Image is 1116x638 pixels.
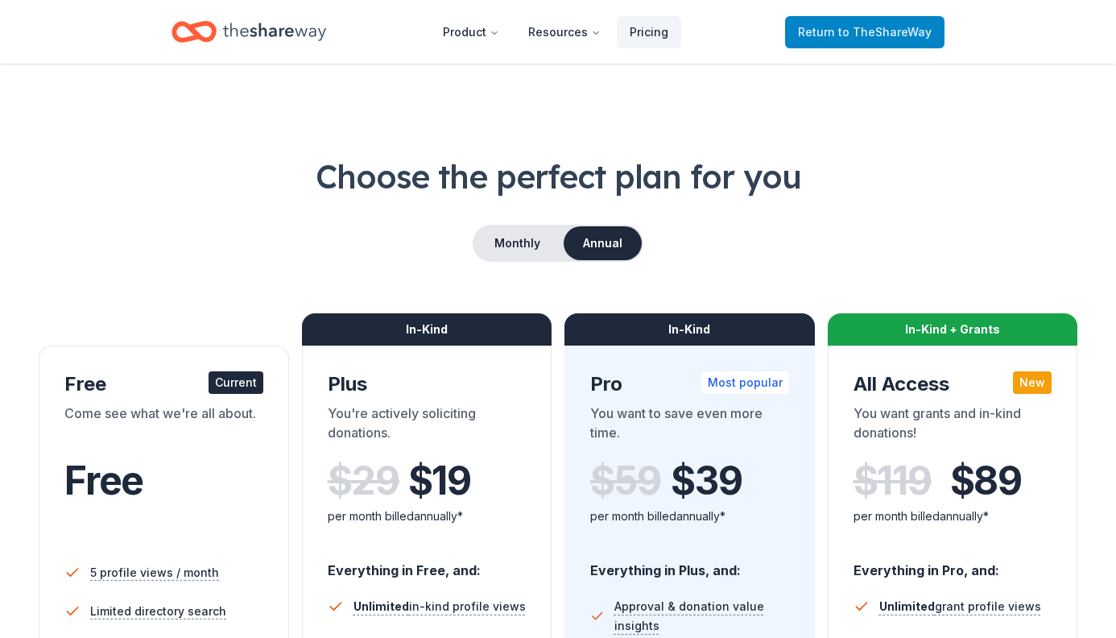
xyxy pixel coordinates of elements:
[798,23,932,42] span: Return
[172,13,326,51] a: Home
[564,313,815,346] div: In-Kind
[838,25,932,39] span: to TheShareWay
[64,371,263,397] div: Free
[328,547,527,581] div: Everything in Free, and:
[90,602,226,621] span: Limited directory search
[353,599,526,613] span: in-kind profile views
[474,226,560,260] button: Monthly
[950,458,1022,503] span: $ 89
[617,16,681,48] a: Pricing
[328,371,527,397] div: Plus
[64,404,263,449] div: Come see what we're all about.
[854,507,1052,526] div: per month billed annually*
[671,458,742,503] span: $ 39
[1013,371,1052,394] div: New
[408,458,471,503] span: $ 19
[854,371,1052,397] div: All Access
[854,547,1052,581] div: Everything in Pro, and:
[590,547,789,581] div: Everything in Plus, and:
[39,154,1077,199] h1: Choose the perfect plan for you
[614,597,789,636] span: Approval & donation value insights
[854,404,1052,449] div: You want grants and in-kind donations!
[590,371,789,397] div: Pro
[302,313,552,346] div: In-Kind
[590,507,789,526] div: per month billed annually*
[564,226,642,260] button: Annual
[430,13,681,51] nav: Main
[90,563,219,582] span: 5 profile views / month
[515,16,614,48] button: Resources
[328,507,527,526] div: per month billed annually*
[785,16,944,48] a: Returnto TheShareWay
[828,313,1078,346] div: In-Kind + Grants
[430,16,512,48] button: Product
[209,371,263,394] div: Current
[64,457,143,504] span: Free
[353,599,409,613] span: Unlimited
[879,599,935,613] span: Unlimited
[328,404,527,449] div: You're actively soliciting donations.
[590,404,789,449] div: You want to save even more time.
[879,599,1041,613] span: grant profile views
[701,371,789,394] div: Most popular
